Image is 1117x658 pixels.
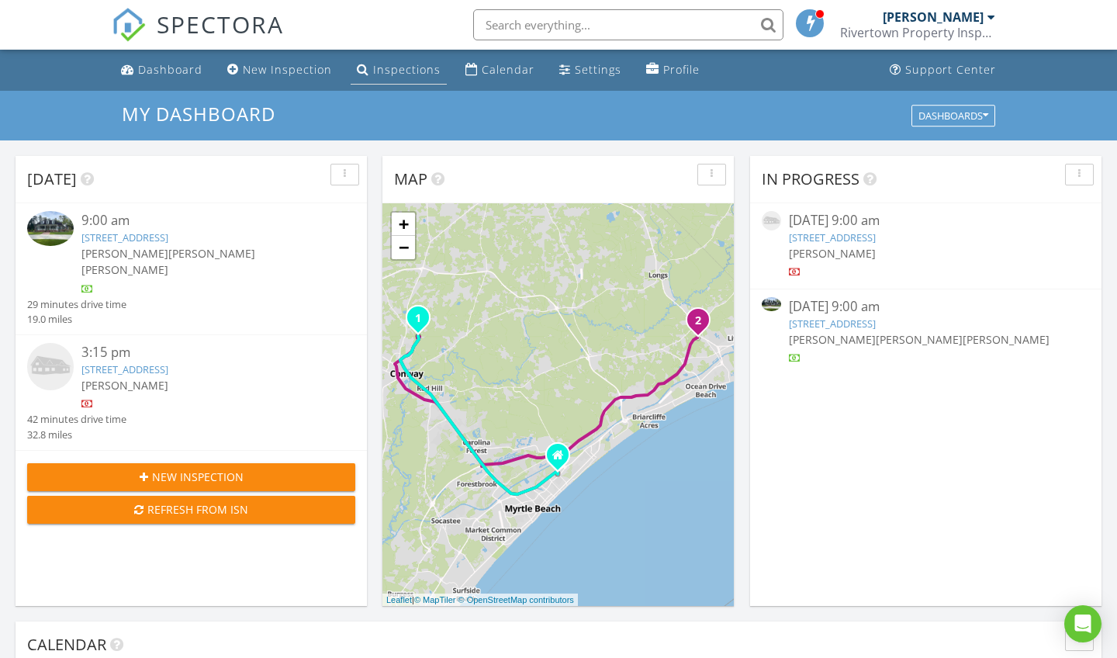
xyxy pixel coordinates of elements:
[392,213,415,236] a: Zoom in
[876,332,963,347] span: [PERSON_NAME]
[351,56,447,85] a: Inspections
[122,101,275,126] span: My Dashboard
[81,343,327,362] div: 3:15 pm
[27,463,355,491] button: New Inspection
[382,594,578,607] div: |
[418,317,427,327] div: 624 Plantation Cir, Conway, SC 29526
[81,362,168,376] a: [STREET_ADDRESS]
[762,297,781,312] img: 9350949%2Fcover_photos%2FrNlMkOvaRHW6c35N9M46%2Fsmall.jpg
[112,21,284,54] a: SPECTORA
[386,595,412,604] a: Leaflet
[1064,605,1101,642] div: Open Intercom Messenger
[157,8,284,40] span: SPECTORA
[663,62,700,77] div: Profile
[27,412,126,427] div: 42 minutes drive time
[789,332,876,347] span: [PERSON_NAME]
[789,246,876,261] span: [PERSON_NAME]
[27,168,77,189] span: [DATE]
[81,211,327,230] div: 9:00 am
[473,9,783,40] input: Search everything...
[762,211,781,230] img: house-placeholder-square-ca63347ab8c70e15b013bc22427d3df0f7f082c62ce06d78aee8ec4e70df452f.jpg
[963,332,1050,347] span: [PERSON_NAME]
[840,25,995,40] div: Rivertown Property Inspections
[918,110,988,121] div: Dashboards
[789,230,876,244] a: [STREET_ADDRESS]
[243,62,332,77] div: New Inspection
[115,56,209,85] a: Dashboard
[762,297,1090,366] a: [DATE] 9:00 am [STREET_ADDRESS] [PERSON_NAME][PERSON_NAME][PERSON_NAME]
[392,236,415,259] a: Zoom out
[884,56,1002,85] a: Support Center
[40,501,343,518] div: Refresh from ISN
[152,469,244,485] span: New Inspection
[27,211,355,327] a: 9:00 am [STREET_ADDRESS] [PERSON_NAME][PERSON_NAME][PERSON_NAME] 29 minutes drive time 19.0 miles
[762,211,1090,280] a: [DATE] 9:00 am [STREET_ADDRESS] [PERSON_NAME]
[789,211,1063,230] div: [DATE] 9:00 am
[112,8,146,42] img: The Best Home Inspection Software - Spectora
[415,313,421,324] i: 1
[911,105,995,126] button: Dashboards
[575,62,621,77] div: Settings
[789,297,1063,317] div: [DATE] 9:00 am
[138,62,202,77] div: Dashboard
[81,262,168,277] span: [PERSON_NAME]
[27,496,355,524] button: Refresh from ISN
[414,595,456,604] a: © MapTiler
[81,378,168,393] span: [PERSON_NAME]
[458,595,574,604] a: © OpenStreetMap contributors
[221,56,338,85] a: New Inspection
[459,56,541,85] a: Calendar
[789,317,876,331] a: [STREET_ADDRESS]
[27,343,355,442] a: 3:15 pm [STREET_ADDRESS] [PERSON_NAME] 42 minutes drive time 32.8 miles
[27,312,126,327] div: 19.0 miles
[27,297,126,312] div: 29 minutes drive time
[81,230,168,244] a: [STREET_ADDRESS]
[762,168,859,189] span: In Progress
[640,56,706,85] a: Profile
[883,9,984,25] div: [PERSON_NAME]
[27,343,74,390] img: house-placeholder-square-ca63347ab8c70e15b013bc22427d3df0f7f082c62ce06d78aee8ec4e70df452f.jpg
[553,56,628,85] a: Settings
[394,168,427,189] span: Map
[482,62,534,77] div: Calendar
[373,62,441,77] div: Inspections
[27,634,106,655] span: Calendar
[27,211,74,246] img: 9350949%2Fcover_photos%2FrNlMkOvaRHW6c35N9M46%2Fsmall.jpg
[905,62,996,77] div: Support Center
[27,428,126,442] div: 32.8 miles
[558,455,567,464] div: 1203 48th Ave N. , Myrtle Beach SC 29577
[698,320,707,329] div: 4298 Pecan St, Little River, SC 29566
[168,246,255,261] span: [PERSON_NAME]
[81,246,168,261] span: [PERSON_NAME]
[695,316,701,327] i: 2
